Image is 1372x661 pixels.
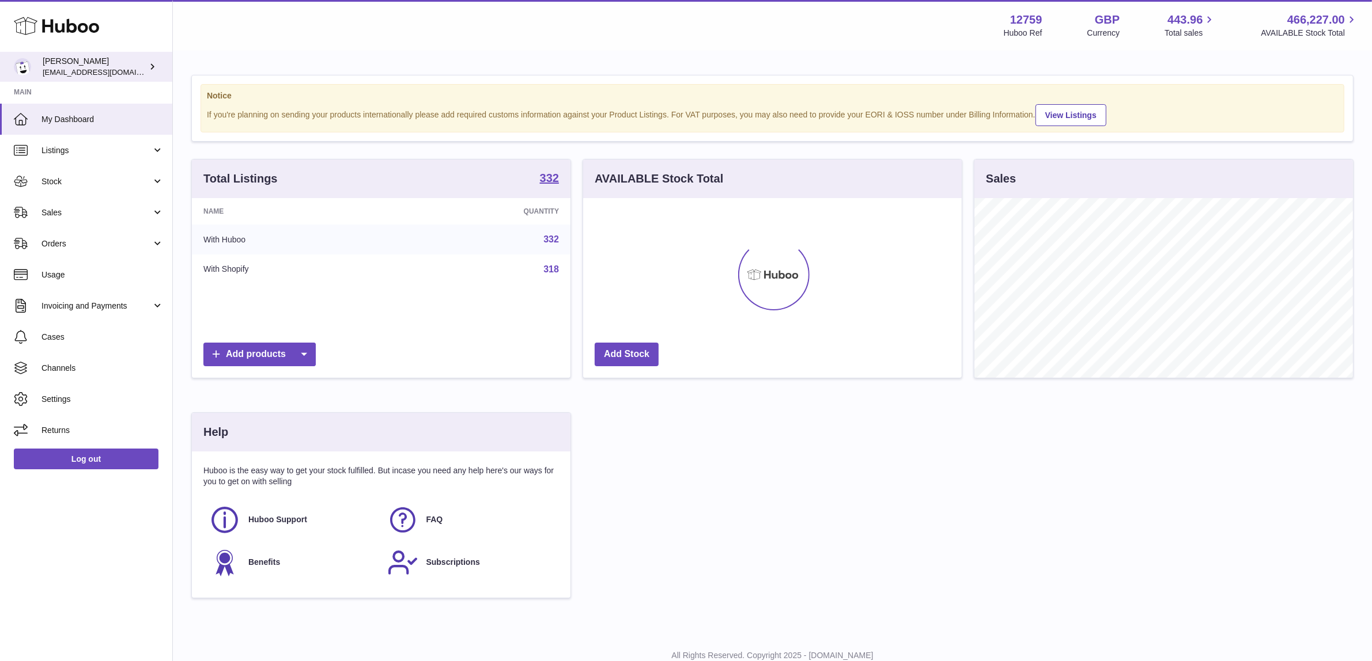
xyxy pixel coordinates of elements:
p: All Rights Reserved. Copyright 2025 - [DOMAIN_NAME] [182,650,1363,661]
h3: Help [203,424,228,440]
strong: 12759 [1010,12,1042,28]
span: AVAILABLE Stock Total [1261,28,1358,39]
strong: Notice [207,90,1338,101]
th: Quantity [396,198,570,225]
div: Huboo Ref [1004,28,1042,39]
span: [EMAIL_ADDRESS][DOMAIN_NAME] [43,67,169,77]
a: View Listings [1035,104,1106,126]
td: With Huboo [192,225,396,254]
a: Huboo Support [209,504,376,535]
a: FAQ [387,504,554,535]
span: Invoicing and Payments [41,301,152,311]
span: Channels [41,363,164,374]
div: Currency [1087,28,1120,39]
strong: 332 [540,172,559,184]
span: My Dashboard [41,114,164,125]
span: Usage [41,269,164,280]
strong: GBP [1095,12,1120,28]
a: 443.96 Total sales [1165,12,1216,39]
span: Orders [41,238,152,249]
span: Cases [41,332,164,343]
span: Benefits [248,557,280,568]
a: 466,227.00 AVAILABLE Stock Total [1261,12,1358,39]
th: Name [192,198,396,225]
span: Stock [41,176,152,187]
a: 318 [543,264,559,274]
span: Listings [41,145,152,156]
a: 332 [540,172,559,186]
div: [PERSON_NAME] [43,56,146,78]
a: 332 [543,234,559,244]
p: Huboo is the easy way to get your stock fulfilled. But incase you need any help here's our ways f... [203,465,559,487]
a: Log out [14,449,158,469]
span: Subscriptions [426,557,480,568]
span: Returns [41,425,164,436]
div: If you're planning on sending your products internationally please add required customs informati... [207,102,1338,126]
img: internalAdmin-12759@internal.huboo.com [14,58,31,75]
h3: Sales [986,171,1016,187]
span: 443.96 [1167,12,1203,28]
a: Add products [203,343,316,366]
span: Total sales [1165,28,1216,39]
span: Huboo Support [248,514,307,525]
a: Benefits [209,547,376,578]
span: 466,227.00 [1287,12,1345,28]
a: Subscriptions [387,547,554,578]
span: FAQ [426,514,443,525]
h3: Total Listings [203,171,278,187]
td: With Shopify [192,254,396,284]
span: Sales [41,207,152,218]
a: Add Stock [595,343,659,366]
span: Settings [41,394,164,405]
h3: AVAILABLE Stock Total [595,171,723,187]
